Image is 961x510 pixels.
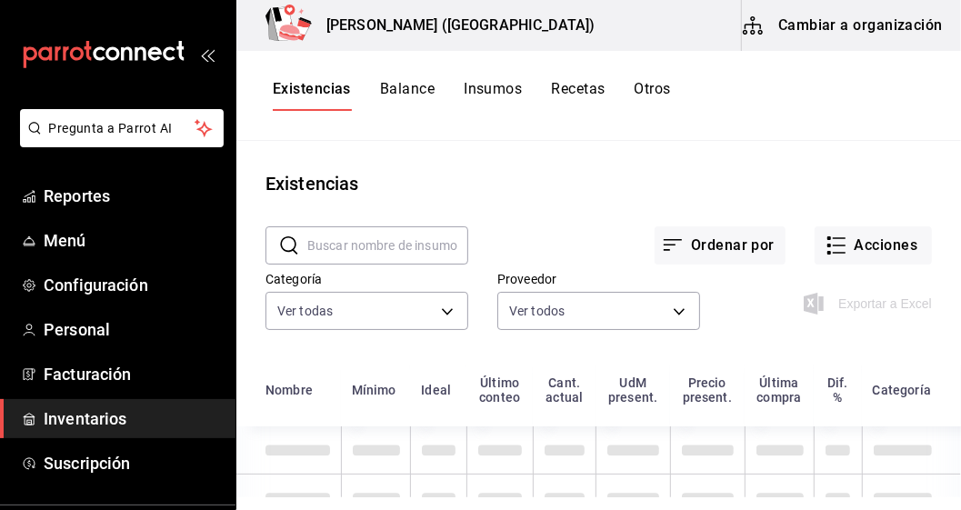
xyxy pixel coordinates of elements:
[265,274,468,286] label: Categoría
[544,375,585,405] div: Cant. actual
[44,406,221,431] span: Inventarios
[551,80,605,111] button: Recetas
[44,228,221,253] span: Menú
[277,302,333,320] span: Ver todas
[265,383,313,397] div: Nombre
[873,383,931,397] div: Categoría
[464,80,522,111] button: Insumos
[200,47,215,62] button: open_drawer_menu
[13,132,224,151] a: Pregunta a Parrot AI
[497,274,700,286] label: Proveedor
[477,375,522,405] div: Último conteo
[49,119,195,138] span: Pregunta a Parrot AI
[20,109,224,147] button: Pregunta a Parrot AI
[352,383,396,397] div: Mínimo
[44,273,221,297] span: Configuración
[421,383,451,397] div: Ideal
[307,227,468,264] input: Buscar nombre de insumo
[825,375,850,405] div: Dif. %
[635,80,671,111] button: Otros
[273,80,671,111] div: navigation tabs
[273,80,351,111] button: Existencias
[815,226,932,265] button: Acciones
[44,451,221,475] span: Suscripción
[312,15,595,36] h3: [PERSON_NAME] ([GEOGRAPHIC_DATA])
[44,317,221,342] span: Personal
[606,375,659,405] div: UdM present.
[756,375,804,405] div: Última compra
[681,375,734,405] div: Precio present.
[509,302,565,320] span: Ver todos
[44,362,221,386] span: Facturación
[265,170,358,197] div: Existencias
[380,80,435,111] button: Balance
[655,226,786,265] button: Ordenar por
[44,184,221,208] span: Reportes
